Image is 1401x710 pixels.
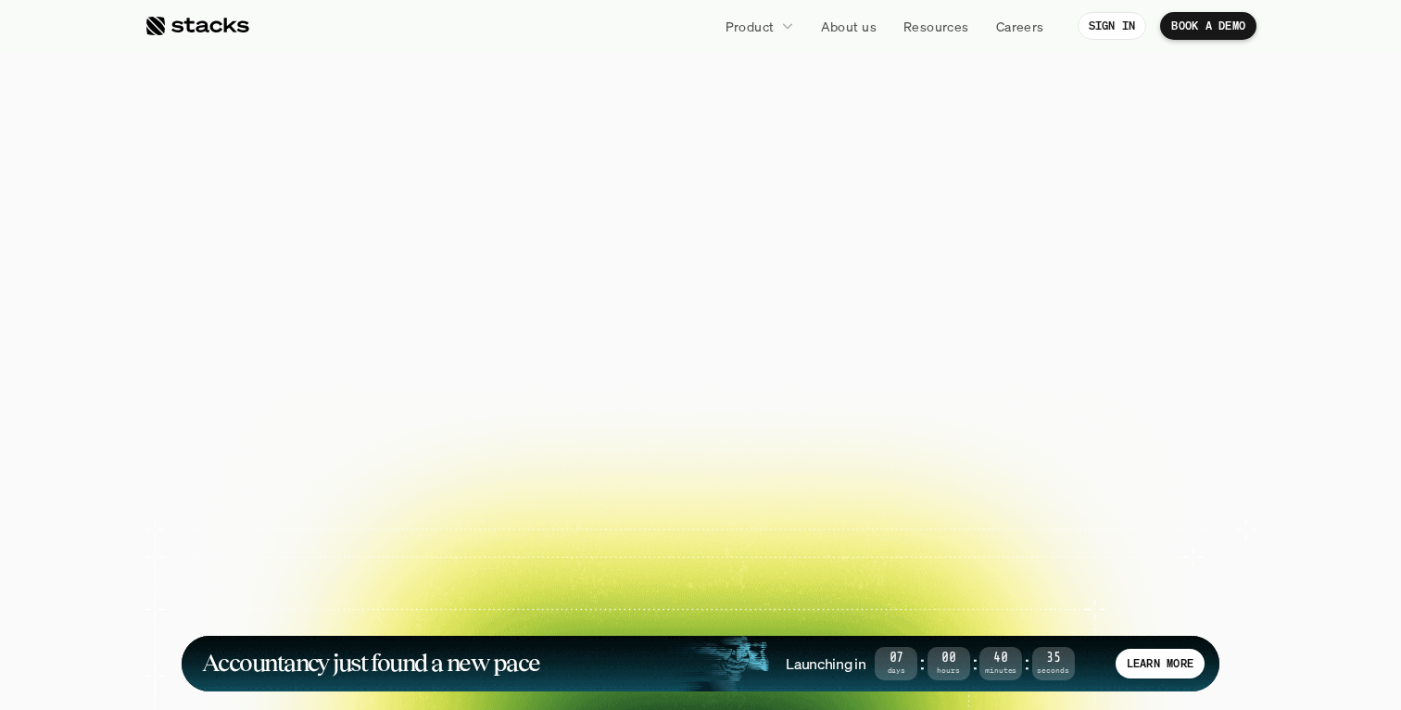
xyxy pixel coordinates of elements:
span: The [349,111,497,195]
p: EXPLORE PRODUCT [718,400,862,427]
strong: : [917,653,927,674]
h2: Case study [414,532,463,543]
strong: : [1022,653,1031,674]
a: Case study [243,565,358,646]
a: About us [810,9,888,43]
a: BOOK A DEMO [1160,12,1256,40]
p: and more [1043,587,1158,602]
a: Case study [376,471,491,552]
p: Product [726,17,775,36]
p: Resources [903,17,969,36]
h2: Case study [414,628,463,639]
p: Careers [996,17,1044,36]
a: Case study [376,565,491,646]
a: Careers [985,9,1055,43]
a: Case study [243,471,358,552]
span: Hours [928,667,970,674]
span: close. [848,111,1052,195]
span: financial [512,111,832,195]
span: Reimagined. [470,195,932,278]
strong: : [970,653,979,674]
span: Seconds [1032,667,1075,674]
h2: Case study [814,532,864,543]
span: 40 [979,653,1022,664]
span: 07 [875,653,917,664]
a: SIGN IN [1078,12,1147,40]
h4: Launching in [786,653,865,674]
span: 00 [928,653,970,664]
a: BOOK A DEMO [507,391,676,437]
h2: Case study [281,532,330,543]
p: BOOK A DEMO [1171,19,1245,32]
p: SIGN IN [1089,19,1136,32]
a: EXPLORE PRODUCT [686,391,894,437]
h2: Case study [281,628,330,639]
span: Days [875,667,917,674]
p: Close your books faster, smarter, and risk-free with Stacks, the AI tool for accounting teams. [469,300,932,358]
p: About us [821,17,877,36]
a: Resources [892,9,980,43]
a: Accountancy just found a new paceLaunching in07Days:00Hours:40Minutes:35SecondsLEARN MORE [182,636,1219,691]
a: Case study [776,471,891,552]
p: BOOK A DEMO [539,400,645,427]
span: Minutes [979,667,1022,674]
h1: Accountancy just found a new pace [202,653,540,674]
span: 35 [1032,653,1075,664]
